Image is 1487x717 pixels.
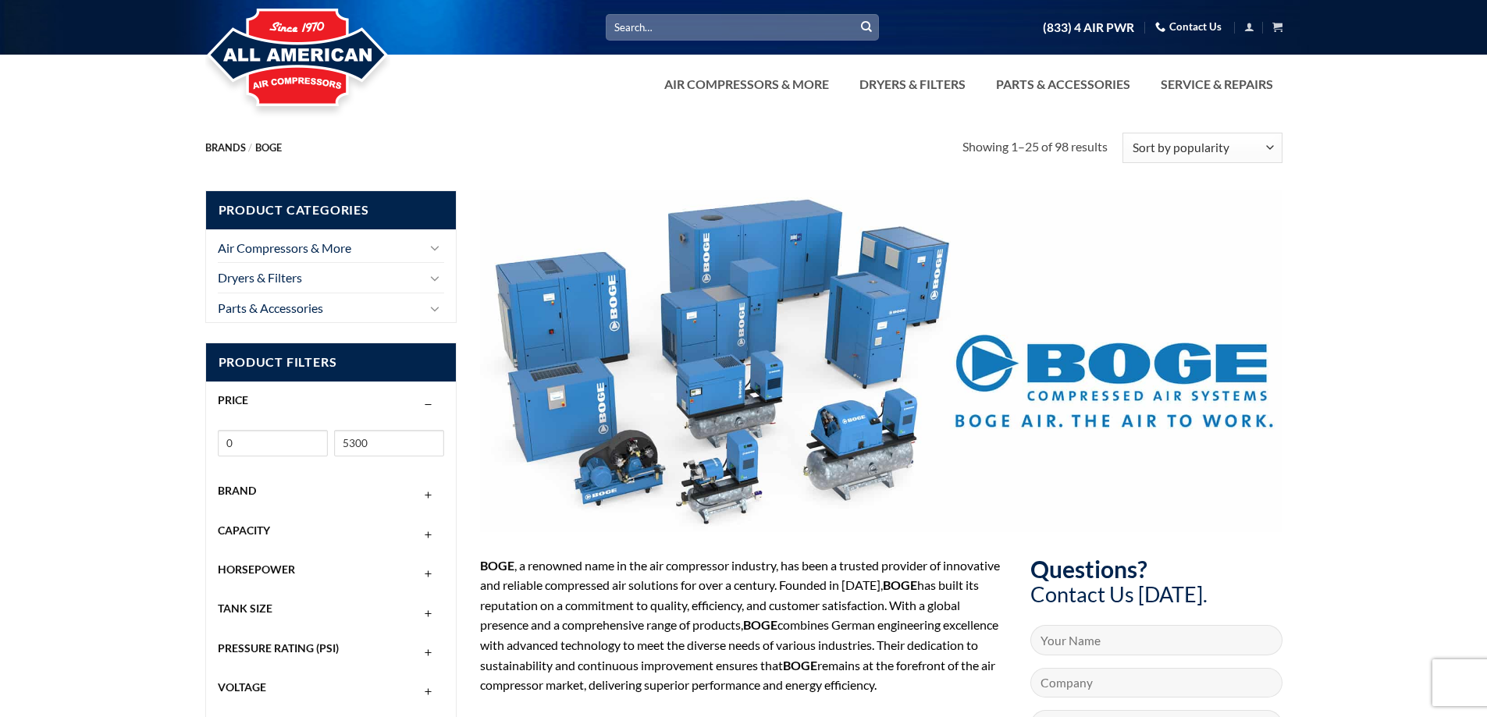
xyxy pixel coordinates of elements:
span: / [248,141,252,154]
a: Air Compressors & More [655,69,838,100]
a: Air Compressors & More [218,233,422,263]
a: Login [1244,17,1254,37]
a: View cart [1272,17,1282,37]
strong: BOGE [743,617,777,632]
a: (833) 4 AIR PWR [1043,14,1134,41]
button: Toggle [425,299,444,318]
span: Tank Size [218,602,272,615]
span: Capacity [218,524,270,537]
span: Product Categories [206,191,457,229]
span: Horsepower [218,563,295,576]
nav: Breadcrumb [205,142,963,154]
span: Pressure Rating (PSI) [218,641,339,655]
p: Showing 1–25 of 98 results [962,137,1108,157]
a: Dryers & Filters [850,69,975,100]
p: , a renowned name in the air compressor industry, has been a trusted provider of innovative and r... [480,555,1007,695]
span: Brand [218,484,256,497]
a: Dryers & Filters [218,263,422,293]
span: Voltage [218,680,266,694]
input: Max price [334,430,444,456]
button: Toggle [425,238,444,257]
a: Contact Us [1155,15,1222,39]
input: Search… [606,14,879,40]
input: Min price [218,430,328,456]
strong: BOGE [783,658,817,673]
span: Product Filters [206,343,457,382]
input: Your Name [1030,625,1282,655]
strong: BOGE [480,558,514,573]
a: Parts & Accessories [218,293,422,323]
span: Contact Us [DATE]. [1030,581,1208,607]
input: Company [1030,668,1282,698]
span: Price [218,393,248,406]
button: Submit [855,16,878,39]
span: Questions? [1030,555,1147,583]
button: Toggle [425,268,444,287]
strong: BOGE [883,577,917,592]
a: Parts & Accessories [987,69,1140,100]
a: Service & Repairs [1151,69,1282,100]
select: Shop order [1122,133,1282,163]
